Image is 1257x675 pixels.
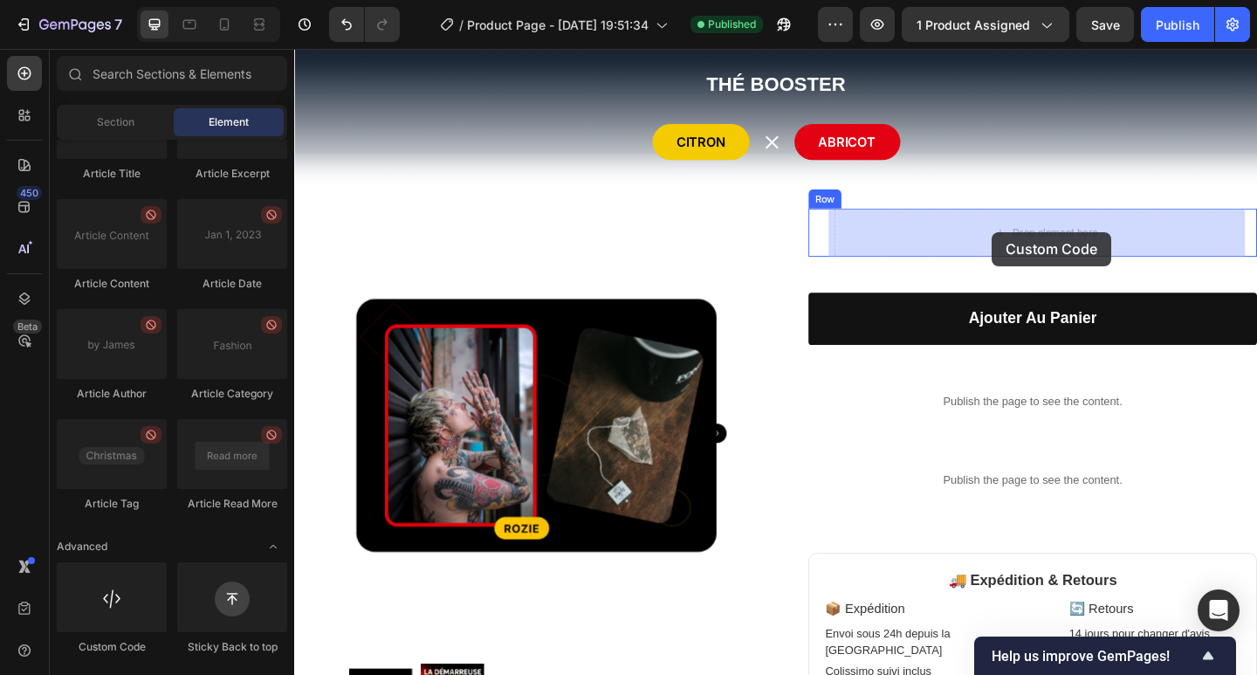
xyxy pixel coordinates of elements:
span: Help us improve GemPages! [992,648,1198,665]
div: Article Excerpt [177,166,287,182]
div: Article Tag [57,496,167,512]
div: Article Author [57,386,167,402]
div: Article Read More [177,496,287,512]
button: Publish [1141,7,1214,42]
button: 7 [7,7,130,42]
button: 1 product assigned [902,7,1069,42]
div: Sticky Back to top [177,639,287,655]
div: Open Intercom Messenger [1198,589,1240,631]
p: 7 [114,14,122,35]
span: 1 product assigned [917,16,1030,34]
button: Show survey - Help us improve GemPages! [992,645,1219,666]
span: Save [1091,17,1120,32]
span: Toggle open [259,533,287,561]
div: Custom Code [57,639,167,655]
div: Publish [1156,16,1199,34]
div: Article Date [177,276,287,292]
span: Product Page - [DATE] 19:51:34 [467,16,649,34]
button: Save [1076,7,1134,42]
iframe: Design area [294,49,1257,675]
div: Article Content [57,276,167,292]
span: Element [209,114,249,130]
div: Undo/Redo [329,7,400,42]
span: Published [708,17,756,32]
span: Section [97,114,134,130]
input: Search Sections & Elements [57,56,287,91]
div: Beta [13,320,42,334]
div: Article Title [57,166,167,182]
div: Article Category [177,386,287,402]
span: / [459,16,464,34]
div: 450 [17,186,42,200]
span: Advanced [57,539,107,554]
